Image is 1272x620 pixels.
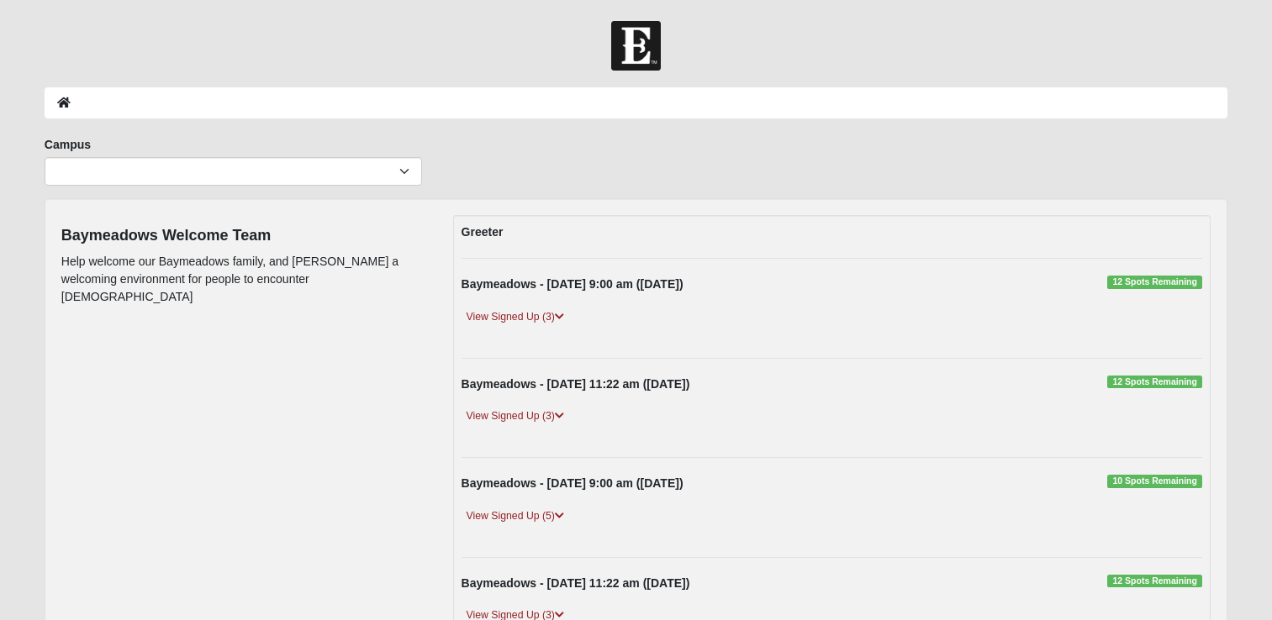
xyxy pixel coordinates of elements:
[1107,475,1202,488] span: 10 Spots Remaining
[462,225,504,239] strong: Greeter
[61,253,428,306] p: Help welcome our Baymeadows family, and [PERSON_NAME] a welcoming environment for people to encou...
[61,227,428,245] h4: Baymeadows Welcome Team
[462,507,569,525] a: View Signed Up (5)
[1107,276,1202,289] span: 12 Spots Remaining
[462,407,569,425] a: View Signed Up (3)
[462,308,569,326] a: View Signed Up (3)
[462,476,684,490] strong: Baymeadows - [DATE] 9:00 am ([DATE])
[462,277,684,291] strong: Baymeadows - [DATE] 9:00 am ([DATE])
[1107,575,1202,588] span: 12 Spots Remaining
[462,576,690,590] strong: Baymeadows - [DATE] 11:22 am ([DATE])
[45,136,91,153] label: Campus
[611,21,661,71] img: Church of Eleven22 Logo
[462,377,690,391] strong: Baymeadows - [DATE] 11:22 am ([DATE])
[1107,376,1202,389] span: 12 Spots Remaining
